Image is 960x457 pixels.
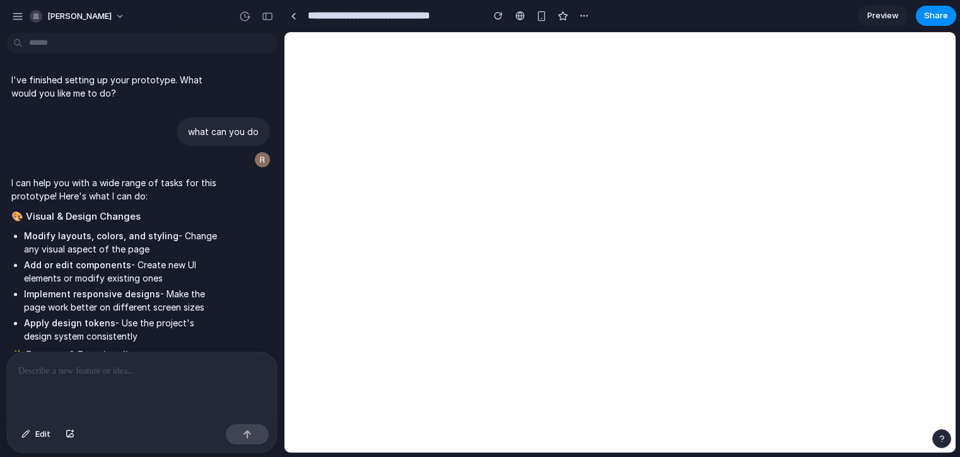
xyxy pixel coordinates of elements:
p: I've finished setting up your prototype. What would you like me to do? [11,73,222,100]
span: Edit [35,428,50,441]
strong: Modify layouts, colors, and styling [24,230,179,241]
li: - Use the project's design system consistently [24,316,222,343]
p: I can help you with a wide range of tasks for this prototype! Here's what I can do: [11,176,222,203]
strong: Apply design tokens [24,318,115,328]
a: Preview [858,6,908,26]
li: - Make the page work better on different screen sizes [24,287,222,314]
strong: Add or edit components [24,259,131,270]
strong: Implement responsive designs [24,288,160,299]
span: [PERSON_NAME] [47,10,112,23]
button: Edit [15,424,57,444]
button: Share [916,6,956,26]
button: [PERSON_NAME] [25,6,131,27]
li: - Create new UI elements or modify existing ones [24,258,222,285]
p: what can you do [188,125,259,138]
h2: 🎨 Visual & Design Changes [11,210,222,224]
li: - Change any visual aspect of the page [24,229,222,256]
span: Share [924,9,948,22]
span: Preview [867,9,899,22]
h2: ✨ Features & Functionality [11,348,222,362]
